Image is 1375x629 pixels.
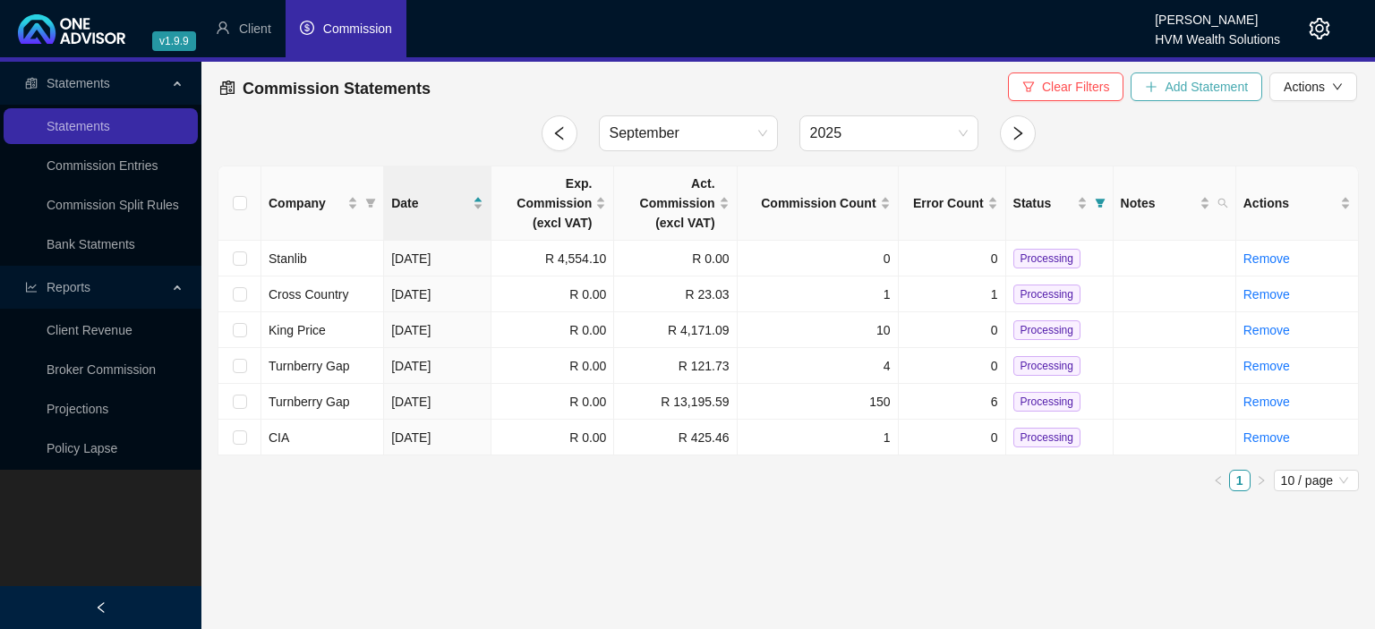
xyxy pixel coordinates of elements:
td: 1 [738,420,899,455]
li: Previous Page [1208,470,1229,491]
a: Policy Lapse [47,441,117,455]
td: R 121.73 [614,348,737,384]
span: Notes [1121,193,1196,213]
span: Clear Filters [1042,77,1109,97]
span: Status [1013,193,1073,213]
span: Add Statement [1165,77,1248,97]
span: Processing [1013,428,1080,447]
span: filter [362,190,380,217]
span: Client [239,21,271,36]
span: Actions [1243,193,1337,213]
td: 0 [899,348,1006,384]
th: Status [1006,166,1114,241]
span: Processing [1013,285,1080,304]
span: Act. Commission (excl VAT) [621,174,714,233]
span: Cross Country [269,287,348,302]
span: 10 / page [1281,471,1352,490]
div: [PERSON_NAME] [1155,4,1280,24]
div: HVM Wealth Solutions [1155,24,1280,44]
span: Processing [1013,320,1080,340]
td: 0 [899,312,1006,348]
span: Processing [1013,356,1080,376]
a: Remove [1243,430,1290,445]
th: Exp. Commission (excl VAT) [491,166,614,241]
span: Error Count [906,193,984,213]
button: Clear Filters [1008,72,1123,101]
button: Add Statement [1131,72,1262,101]
span: user [216,21,230,35]
span: dollar [300,21,314,35]
a: 1 [1230,471,1250,490]
a: Client Revenue [47,323,132,337]
span: left [95,601,107,614]
td: R 0.00 [491,420,614,455]
span: filter [1022,81,1035,93]
td: 0 [899,420,1006,455]
a: Bank Statments [47,237,135,251]
img: 2df55531c6924b55f21c4cf5d4484680-logo-light.svg [18,14,125,44]
td: R 0.00 [491,348,614,384]
span: v1.9.9 [152,31,196,51]
td: 6 [899,384,1006,420]
td: R 4,554.10 [491,241,614,276]
td: R 0.00 [491,276,614,312]
span: reconciliation [25,77,38,89]
a: Remove [1243,395,1290,409]
td: 4 [738,348,899,384]
span: Actions [1284,77,1325,97]
span: filter [365,198,376,208]
a: Commission Entries [47,158,158,173]
th: Actions [1236,166,1359,241]
span: right [1010,125,1026,141]
span: plus [1145,81,1157,93]
td: [DATE] [384,312,491,348]
td: R 0.00 [491,384,614,420]
td: [DATE] [384,384,491,420]
span: search [1217,198,1228,208]
a: Remove [1243,359,1290,373]
div: Page Size [1274,470,1359,491]
td: [DATE] [384,348,491,384]
span: filter [1095,198,1106,208]
span: 2025 [810,116,968,150]
td: 1 [899,276,1006,312]
td: R 0.00 [491,312,614,348]
span: line-chart [25,281,38,293]
a: Broker Commission [47,362,156,377]
th: Error Count [899,166,1006,241]
td: 1 [738,276,899,312]
td: R 0.00 [614,241,737,276]
span: King Price [269,323,326,337]
td: [DATE] [384,276,491,312]
td: R 13,195.59 [614,384,737,420]
td: 10 [738,312,899,348]
th: Act. Commission (excl VAT) [614,166,737,241]
th: Notes [1114,166,1236,241]
span: down [1332,81,1343,92]
span: Exp. Commission (excl VAT) [499,174,592,233]
th: Commission Count [738,166,899,241]
td: R 4,171.09 [614,312,737,348]
span: setting [1309,18,1330,39]
span: Turnberry Gap [269,359,350,373]
span: Commission Statements [243,80,431,98]
a: Commission Split Rules [47,198,179,212]
a: Remove [1243,251,1290,266]
td: [DATE] [384,420,491,455]
li: Next Page [1251,470,1272,491]
td: R 425.46 [614,420,737,455]
button: right [1251,470,1272,491]
button: Actionsdown [1269,72,1357,101]
td: [DATE] [384,241,491,276]
td: 0 [899,241,1006,276]
a: Projections [47,402,108,416]
span: Statements [47,76,110,90]
span: filter [1091,190,1109,217]
span: reconciliation [219,80,235,96]
span: CIA [269,430,289,445]
span: Stanlib [269,251,307,266]
li: 1 [1229,470,1251,491]
span: Reports [47,280,90,294]
span: Date [391,193,469,213]
td: 0 [738,241,899,276]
